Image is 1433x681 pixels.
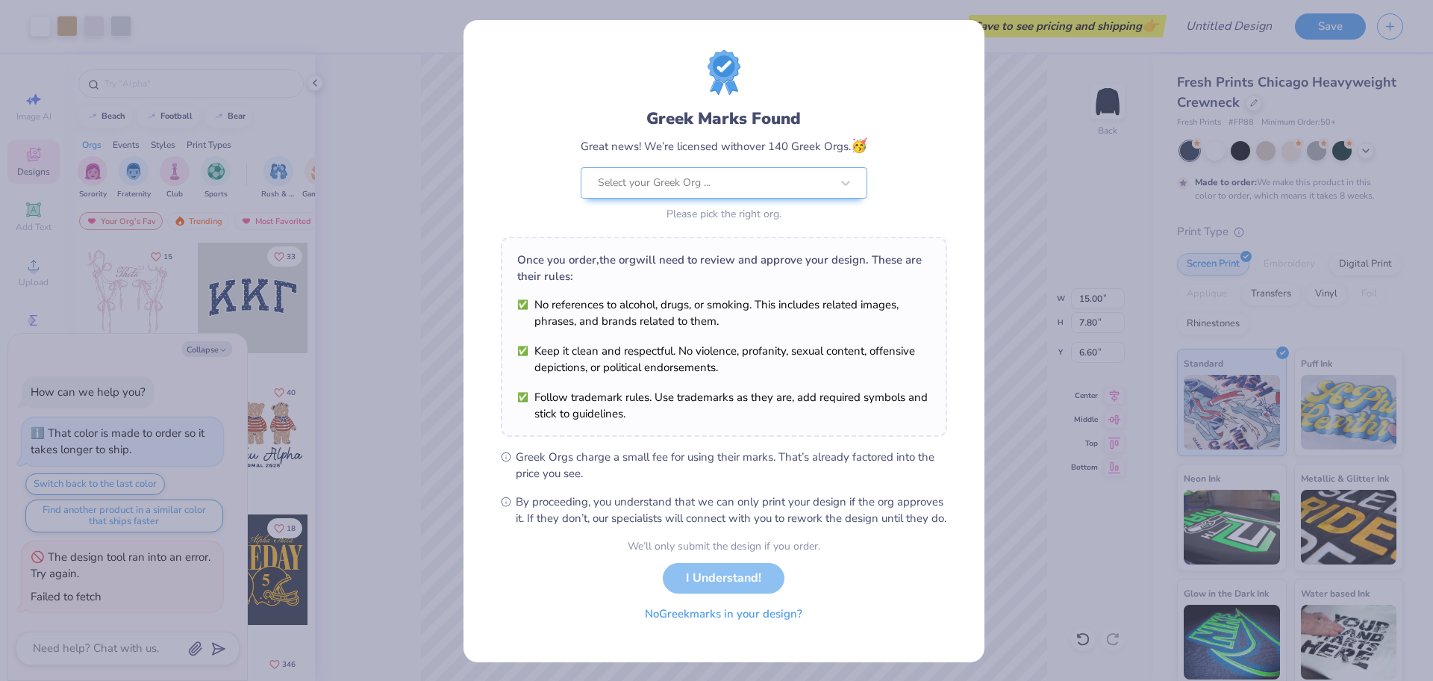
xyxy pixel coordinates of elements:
[516,494,947,526] span: By proceeding, you understand that we can only print your design if the org approves it. If they ...
[581,136,867,156] div: Great news! We’re licensed with over 140 Greek Orgs.
[632,599,815,629] button: NoGreekmarks in your design?
[708,50,740,95] img: license-marks-badge.png
[517,389,931,422] li: Follow trademark rules. Use trademarks as they are, add required symbols and stick to guidelines.
[628,538,820,554] div: We’ll only submit the design if you order.
[581,206,867,222] div: Please pick the right org.
[517,296,931,329] li: No references to alcohol, drugs, or smoking. This includes related images, phrases, and brands re...
[516,449,947,482] span: Greek Orgs charge a small fee for using their marks. That’s already factored into the price you see.
[851,137,867,155] span: 🥳
[581,107,867,131] div: Greek Marks Found
[517,252,931,284] div: Once you order, the org will need to review and approve your design. These are their rules:
[517,343,931,376] li: Keep it clean and respectful. No violence, profanity, sexual content, offensive depictions, or po...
